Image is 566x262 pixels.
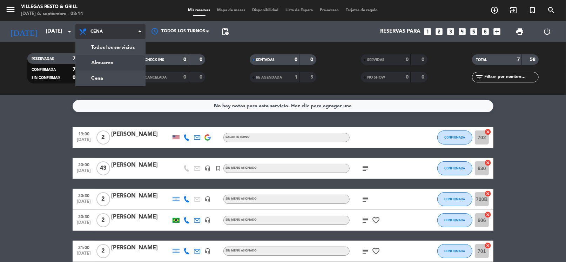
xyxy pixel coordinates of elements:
div: [DATE] 6. septiembre - 08:14 [21,11,83,18]
i: cancel [484,242,491,249]
i: looks_two [434,27,444,36]
i: subject [361,195,370,203]
span: Sin menú asignado [225,167,257,169]
strong: 0 [406,57,409,62]
i: headset_mic [204,196,211,202]
i: cancel [484,211,491,218]
strong: 0 [422,75,426,80]
i: exit_to_app [509,6,518,14]
span: SERVIDAS [367,58,384,62]
i: arrow_drop_down [65,27,74,36]
span: NO SHOW [367,76,385,79]
div: No hay notas para este servicio. Haz clic para agregar una [214,102,352,110]
i: headset_mic [204,248,211,254]
button: CONFIRMADA [437,213,472,227]
div: [PERSON_NAME] [111,161,171,170]
strong: 0 [422,57,426,62]
i: subject [361,216,370,224]
strong: 0 [310,57,315,62]
i: [DATE] [5,24,42,39]
i: add_box [492,27,501,36]
span: Sin menú asignado [225,249,257,252]
i: looks_5 [469,27,478,36]
i: looks_one [423,27,432,36]
div: Villegas Resto & Grill [21,4,83,11]
span: 2 [96,192,110,206]
span: 21:00 [75,243,93,251]
i: menu [5,4,16,15]
span: SALON INTERNO [225,136,250,139]
button: CONFIRMADA [437,244,472,258]
span: 19:00 [75,129,93,137]
a: Cena [76,70,145,86]
span: Sin menú asignado [225,219,257,221]
span: CONFIRMADA [445,197,465,201]
strong: 58 [530,57,537,62]
span: Lista de Espera [282,8,317,12]
span: 2 [96,130,110,145]
i: cancel [484,190,491,197]
span: Mis reservas [185,8,214,12]
span: 2 [96,244,110,258]
a: Almuerzo [76,55,145,70]
button: CONFIRMADA [437,130,472,145]
span: Disponibilidad [249,8,282,12]
i: filter_list [476,73,484,81]
i: favorite_border [372,216,380,224]
span: 2 [96,213,110,227]
span: 20:30 [75,212,93,220]
span: CONFIRMADA [445,249,465,253]
div: LOG OUT [534,21,561,42]
strong: 7 [517,57,520,62]
a: Todos los servicios [76,40,145,55]
span: 20:00 [75,160,93,168]
span: CHECK INS [145,58,164,62]
button: menu [5,4,16,17]
span: SENTADAS [256,58,275,62]
span: Mapa de mesas [214,8,249,12]
strong: 0 [183,75,186,80]
i: search [547,6,555,14]
i: turned_in_not [215,165,221,172]
strong: 0 [200,75,204,80]
i: subject [361,247,370,255]
div: [PERSON_NAME] [111,243,171,253]
div: [PERSON_NAME] [111,213,171,222]
span: RE AGENDADA [256,76,282,79]
strong: 1 [295,75,297,80]
span: Tarjetas de regalo [343,8,382,12]
i: headset_mic [204,165,211,172]
input: Filtrar por nombre... [484,73,538,81]
i: add_circle_outline [490,6,499,14]
i: looks_4 [458,27,467,36]
span: [DATE] [75,137,93,146]
span: Cena [90,29,103,34]
button: CONFIRMADA [437,161,472,175]
span: Pre-acceso [317,8,343,12]
i: subject [361,164,370,173]
i: power_settings_new [543,27,551,36]
div: [PERSON_NAME] [111,192,171,201]
i: cancel [484,159,491,166]
span: CONFIRMADA [445,166,465,170]
span: CONFIRMADA [445,135,465,139]
strong: 0 [406,75,409,80]
span: [DATE] [75,199,93,207]
i: looks_3 [446,27,455,36]
span: CONFIRMADA [445,218,465,222]
i: headset_mic [204,217,211,223]
i: cancel [484,128,491,135]
strong: 0 [295,57,297,62]
span: CONFIRMADA [32,68,56,72]
span: Reservas para [380,28,420,35]
strong: 0 [183,57,186,62]
span: [DATE] [75,168,93,176]
span: print [516,27,524,36]
i: looks_6 [481,27,490,36]
span: CANCELADA [145,76,167,79]
span: RESERVADAS [32,57,54,61]
span: TOTAL [476,58,487,62]
strong: 0 [200,57,204,62]
img: google-logo.png [204,134,211,141]
span: SIN CONFIRMAR [32,76,60,80]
